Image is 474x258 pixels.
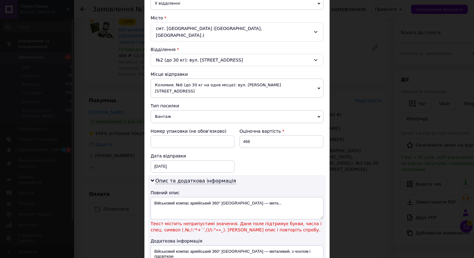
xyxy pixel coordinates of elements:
div: Повний опис [151,190,323,196]
div: Додаткова інформація [151,238,323,244]
span: Опис та додаткова інформація [155,178,236,184]
textarea: Військовий компас армійський 360° [GEOGRAPHIC_DATA] — мета... [151,197,323,219]
span: Місце відправки [151,72,188,77]
div: Місто [151,15,323,21]
div: Дата відправки [151,153,235,159]
div: Оціночна вартість [239,128,323,134]
span: Коломия: №6 (до 30 кг на одне місце): вул. [PERSON_NAME][STREET_ADDRESS] [151,79,323,98]
span: Тип посилки [151,103,179,108]
div: Відділення [151,46,323,53]
div: Номер упаковки (не обов'язково) [151,128,235,134]
div: смт. [GEOGRAPHIC_DATA] ([GEOGRAPHIC_DATA], [GEOGRAPHIC_DATA].) [151,22,323,41]
div: №2 (до 30 кг): вул. [STREET_ADDRESS] [151,54,323,66]
span: Вантаж [151,110,323,123]
span: Текст містить неприпустимі значення. Дане поле підтримує букви, числа і спец. символ (.№;!:'*+`’,... [151,221,323,233]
